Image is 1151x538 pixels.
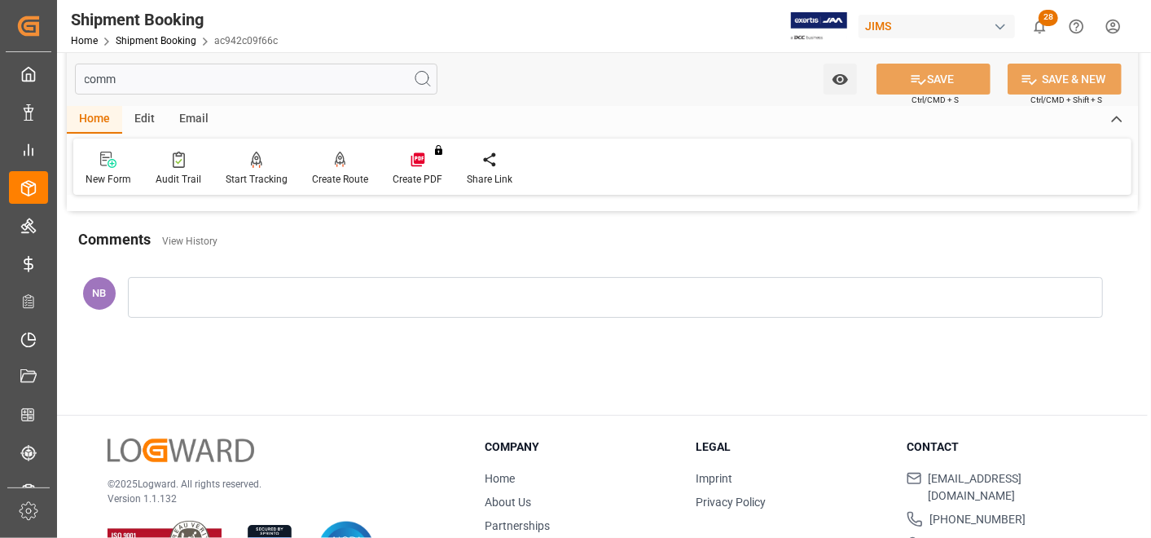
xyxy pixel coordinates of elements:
div: Start Tracking [226,172,288,187]
span: NB [93,287,107,299]
a: Partnerships [485,519,550,532]
div: Audit Trail [156,172,201,187]
a: About Us [485,496,531,509]
div: Edit [122,106,167,134]
input: Search Fields [75,64,437,95]
a: Home [485,472,515,485]
a: Privacy Policy [696,496,766,509]
h2: Comments [78,228,151,250]
div: Share Link [467,172,512,187]
button: show 28 new notifications [1021,8,1058,45]
a: Shipment Booking [116,35,196,46]
span: [EMAIL_ADDRESS][DOMAIN_NAME] [929,470,1097,505]
img: Logward Logo [108,439,254,462]
a: Imprint [696,472,732,485]
div: New Form [86,172,131,187]
div: Home [67,106,122,134]
span: Ctrl/CMD + S [912,94,959,106]
div: Email [167,106,221,134]
button: open menu [824,64,857,95]
h3: Company [485,439,675,456]
span: 28 [1039,10,1058,26]
button: SAVE [876,64,991,95]
p: Version 1.1.132 [108,492,444,506]
button: JIMS [859,11,1021,42]
div: Create Route [312,172,368,187]
span: Ctrl/CMD + Shift + S [1030,94,1102,106]
div: Shipment Booking [71,7,278,32]
button: Help Center [1058,8,1095,45]
img: Exertis%20JAM%20-%20Email%20Logo.jpg_1722504956.jpg [791,12,847,41]
div: JIMS [859,15,1015,38]
p: © 2025 Logward. All rights reserved. [108,477,444,492]
a: View History [162,236,217,247]
h3: Legal [696,439,886,456]
span: [PHONE_NUMBER] [929,511,1026,528]
h3: Contact [907,439,1097,456]
button: SAVE & NEW [1008,64,1122,95]
a: Home [71,35,98,46]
